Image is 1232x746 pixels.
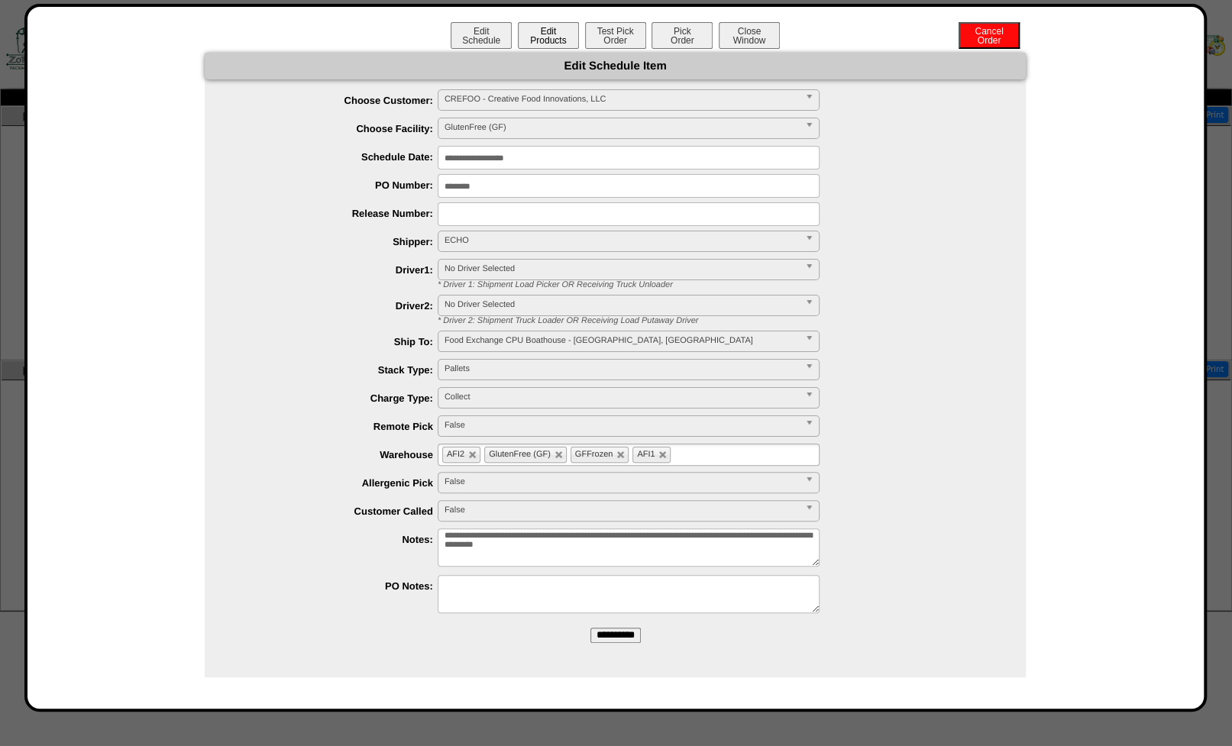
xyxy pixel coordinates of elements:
button: EditSchedule [451,22,512,49]
label: Notes: [235,534,438,545]
button: PickOrder [652,22,713,49]
span: ECHO [445,231,799,250]
button: CancelOrder [959,22,1020,49]
button: EditProducts [518,22,579,49]
label: Stack Type: [235,364,438,376]
span: Pallets [445,360,799,378]
span: GlutenFree (GF) [445,118,799,137]
span: GlutenFree (GF) [489,450,551,459]
label: Charge Type: [235,392,438,404]
button: Test PickOrder [585,22,646,49]
span: AFI2 [447,450,464,459]
span: False [445,501,799,519]
label: Customer Called [235,505,438,517]
span: Collect [445,388,799,406]
span: GFFrozen [575,450,613,459]
div: Edit Schedule Item [205,53,1026,79]
label: Warehouse [235,449,438,460]
label: Allergenic Pick [235,477,438,489]
span: Food Exchange CPU Boathouse - [GEOGRAPHIC_DATA], [GEOGRAPHIC_DATA] [445,331,799,350]
div: * Driver 1: Shipment Load Picker OR Receiving Truck Unloader [426,280,1026,289]
span: No Driver Selected [445,260,799,278]
span: No Driver Selected [445,295,799,314]
span: CREFOO - Creative Food Innovations, LLC [445,90,799,108]
span: False [445,473,799,491]
label: Ship To: [235,336,438,347]
span: False [445,416,799,434]
button: CloseWindow [719,22,780,49]
label: Shipper: [235,236,438,247]
span: AFI1 [637,450,655,459]
label: Schedule Date: [235,151,438,163]
label: Driver2: [235,300,438,312]
label: Release Number: [235,208,438,219]
label: PO Number: [235,179,438,191]
label: Driver1: [235,264,438,276]
label: Remote Pick [235,421,438,432]
a: CloseWindow [717,34,781,46]
label: PO Notes: [235,580,438,592]
label: Choose Facility: [235,123,438,134]
div: * Driver 2: Shipment Truck Loader OR Receiving Load Putaway Driver [426,316,1026,325]
label: Choose Customer: [235,95,438,106]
